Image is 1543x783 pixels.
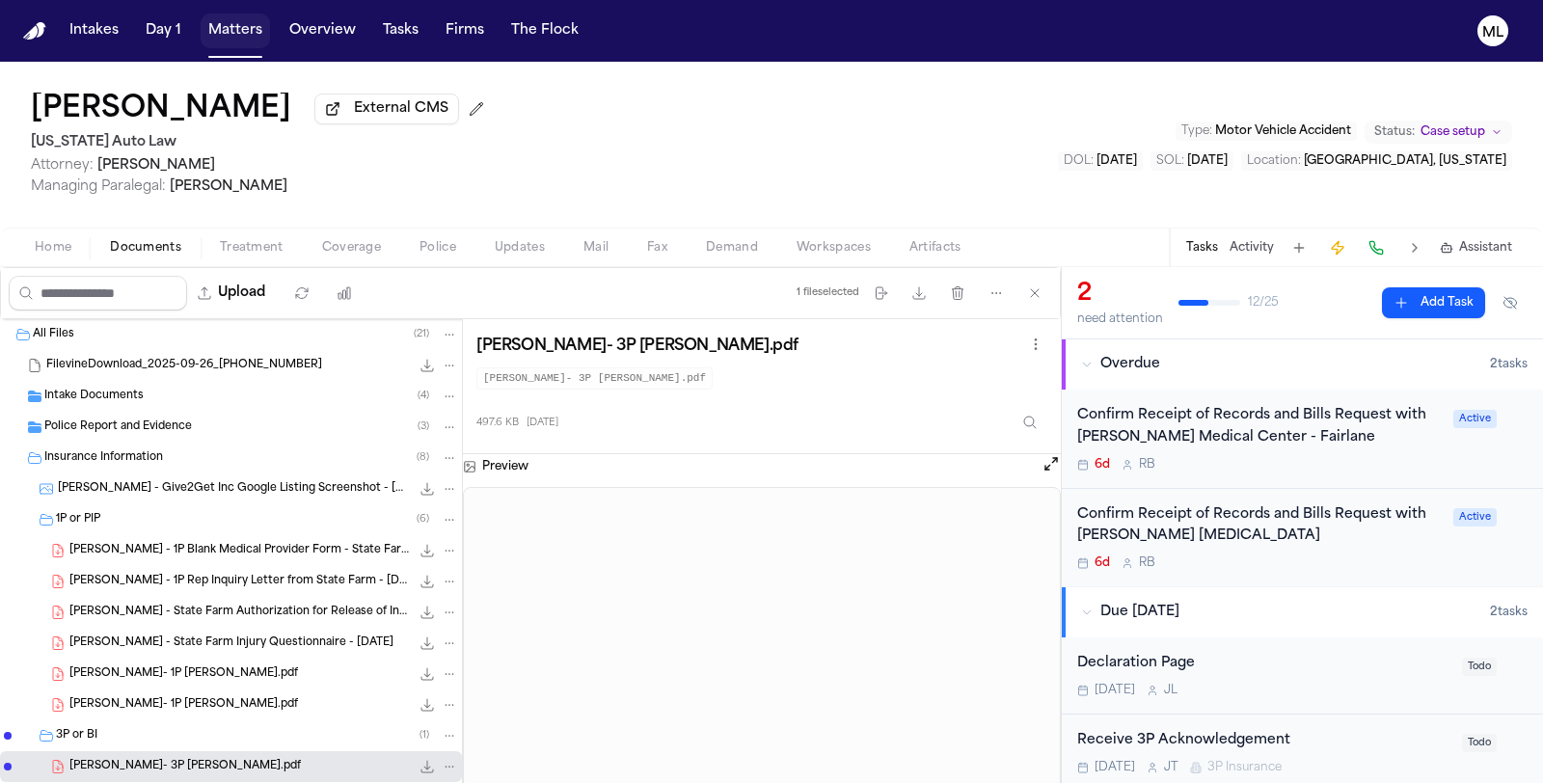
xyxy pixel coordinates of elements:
span: [PERSON_NAME]- 3P [PERSON_NAME].pdf [69,759,301,775]
span: [PERSON_NAME] - State Farm Injury Questionnaire - [DATE] [69,635,393,652]
span: Documents [110,240,181,256]
span: Coverage [322,240,381,256]
button: Download Scott Robin- 3P LOR.pdf [418,757,437,776]
span: 6d [1095,457,1110,472]
span: ( 6 ) [417,514,429,525]
button: Intakes [62,13,126,48]
span: Todo [1462,658,1497,676]
span: Demand [706,240,758,256]
span: J T [1164,760,1178,775]
span: Artifacts [909,240,961,256]
span: 3P or BI [56,728,97,744]
button: Add Task [1382,287,1485,318]
span: External CMS [354,99,448,119]
text: ML [1482,26,1503,40]
button: Day 1 [138,13,189,48]
span: J L [1164,683,1178,698]
span: [DATE] [1096,155,1137,167]
button: Matters [201,13,270,48]
span: Mail [583,240,609,256]
button: Download R. Scott - State Farm Authorization for Release of Info - 11.25.24 [418,603,437,622]
span: ( 3 ) [418,421,429,432]
button: Overview [282,13,364,48]
span: Status: [1374,124,1415,140]
button: Download R. Scott - Give2Get Inc Google Listing Screenshot - 9.30.25 [418,479,437,499]
h3: Preview [482,459,528,474]
a: Tasks [375,13,426,48]
button: Upload [187,276,277,310]
span: ( 4 ) [418,391,429,401]
div: Open task: Confirm Receipt of Records and Bills Request with Henry Ford Medical Center - Fairlane [1062,390,1543,489]
span: Police [420,240,456,256]
span: R B [1139,457,1155,472]
code: [PERSON_NAME]- 3P [PERSON_NAME].pdf [476,367,713,390]
span: [DATE] [1095,760,1135,775]
button: Add Task [1286,234,1313,261]
span: [PERSON_NAME] - 1P Rep Inquiry Letter from State Farm - [DATE] [69,574,410,590]
span: Fax [647,240,667,256]
span: Type : [1181,125,1212,137]
span: FilevineDownload_2025-09-26_[PHONE_NUMBER] [46,358,322,374]
button: Assistant [1440,240,1512,256]
input: Search files [9,276,187,310]
span: Managing Paralegal: [31,179,166,194]
button: Edit Location: Dearborn, Michigan [1241,151,1512,171]
span: Active [1453,508,1497,526]
h1: [PERSON_NAME] [31,93,291,127]
button: Due [DATE]2tasks [1062,587,1543,637]
div: need attention [1077,311,1163,327]
button: Download Scott Robin- 1P LOR.pdf [418,664,437,684]
button: Make a Call [1363,234,1390,261]
span: Todo [1462,734,1497,752]
span: 1P or PIP [56,512,100,528]
button: Hide completed tasks (⌘⇧H) [1493,287,1528,318]
span: Case setup [1421,124,1485,140]
span: ( 21 ) [414,329,429,339]
button: Open preview [1042,454,1061,479]
span: [PERSON_NAME]- 1P [PERSON_NAME].pdf [69,697,298,714]
div: Open task: Declaration Page [1062,637,1543,715]
span: Insurance Information [44,450,163,467]
span: Updates [495,240,545,256]
a: Home [23,22,46,40]
button: Download R. Scott - State Farm Injury Questionnaire - 7.28.24 [418,634,437,653]
h2: [US_STATE] Auto Law [31,131,492,154]
span: Active [1453,410,1497,428]
span: [PERSON_NAME] - State Farm Authorization for Release of Info - [DATE] [69,605,410,621]
div: Declaration Page [1077,653,1450,675]
span: All Files [33,327,74,343]
div: Receive 3P Acknowledgement [1077,730,1450,752]
button: Download FilevineDownload_2025-09-26_18-12-45-422 [418,356,437,375]
span: [PERSON_NAME] - Give2Get Inc Google Listing Screenshot - [DATE] [58,481,410,498]
button: External CMS [314,94,459,124]
span: [PERSON_NAME] - 1P Blank Medical Provider Form - State Farm - [DATE] [69,543,410,559]
span: 2 task s [1490,357,1528,372]
h3: [PERSON_NAME]- 3P [PERSON_NAME].pdf [476,337,799,356]
button: Download Scott Robin- 1P LOR.pdf [418,695,437,715]
button: Edit Type: Motor Vehicle Accident [1176,121,1357,141]
span: Attorney: [31,158,94,173]
button: Tasks [1186,240,1218,256]
span: Home [35,240,71,256]
span: 3P Insurance [1207,760,1282,775]
button: Open preview [1042,454,1061,473]
button: Firms [438,13,492,48]
span: ( 8 ) [417,452,429,463]
span: Police Report and Evidence [44,419,192,436]
div: Confirm Receipt of Records and Bills Request with [PERSON_NAME] [MEDICAL_DATA] [1077,504,1442,549]
span: Overdue [1100,355,1160,374]
span: 497.6 KB [476,416,519,430]
button: Inspect [1013,405,1047,440]
span: Motor Vehicle Accident [1215,125,1351,137]
button: Download R. Scott - 1P Rep Inquiry Letter from State Farm - 10.1.25 [418,572,437,591]
button: Edit SOL: 2028-09-03 [1150,151,1233,171]
button: Create Immediate Task [1324,234,1351,261]
span: 12 / 25 [1248,295,1279,310]
a: The Flock [503,13,586,48]
button: Activity [1230,240,1274,256]
span: Treatment [220,240,284,256]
